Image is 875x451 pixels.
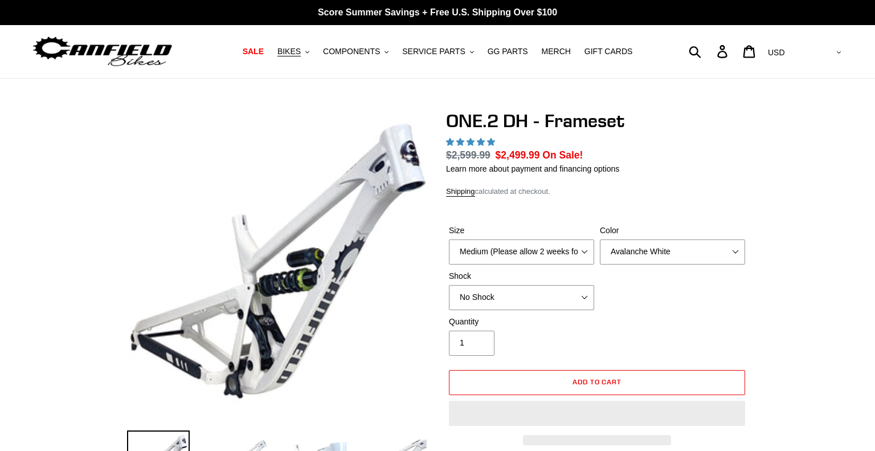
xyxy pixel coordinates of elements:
[449,270,594,282] label: Shock
[449,316,594,328] label: Quantity
[542,47,571,56] span: MERCH
[449,225,594,237] label: Size
[317,44,394,59] button: COMPONENTS
[272,44,315,59] button: BIKES
[482,44,534,59] a: GG PARTS
[496,149,540,161] span: $2,499.99
[396,44,479,59] button: SERVICE PARTS
[446,137,497,147] span: 5.00 stars
[446,149,490,161] s: $2,599.99
[449,370,745,395] button: Add to cart
[600,225,745,237] label: Color
[129,112,427,410] img: ONE.2 DH - Frameset
[31,34,174,70] img: Canfield Bikes
[323,47,380,56] span: COMPONENTS
[488,47,528,56] span: GG PARTS
[584,47,633,56] span: GIFT CARDS
[573,377,622,386] span: Add to cart
[277,47,301,56] span: BIKES
[536,44,576,59] a: MERCH
[243,47,264,56] span: SALE
[695,39,724,64] input: Search
[446,187,475,197] a: Shipping
[446,186,748,197] div: calculated at checkout.
[237,44,269,59] a: SALE
[446,164,619,173] a: Learn more about payment and financing options
[542,148,583,162] span: On Sale!
[402,47,465,56] span: SERVICE PARTS
[446,110,748,132] h1: ONE.2 DH - Frameset
[579,44,639,59] a: GIFT CARDS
